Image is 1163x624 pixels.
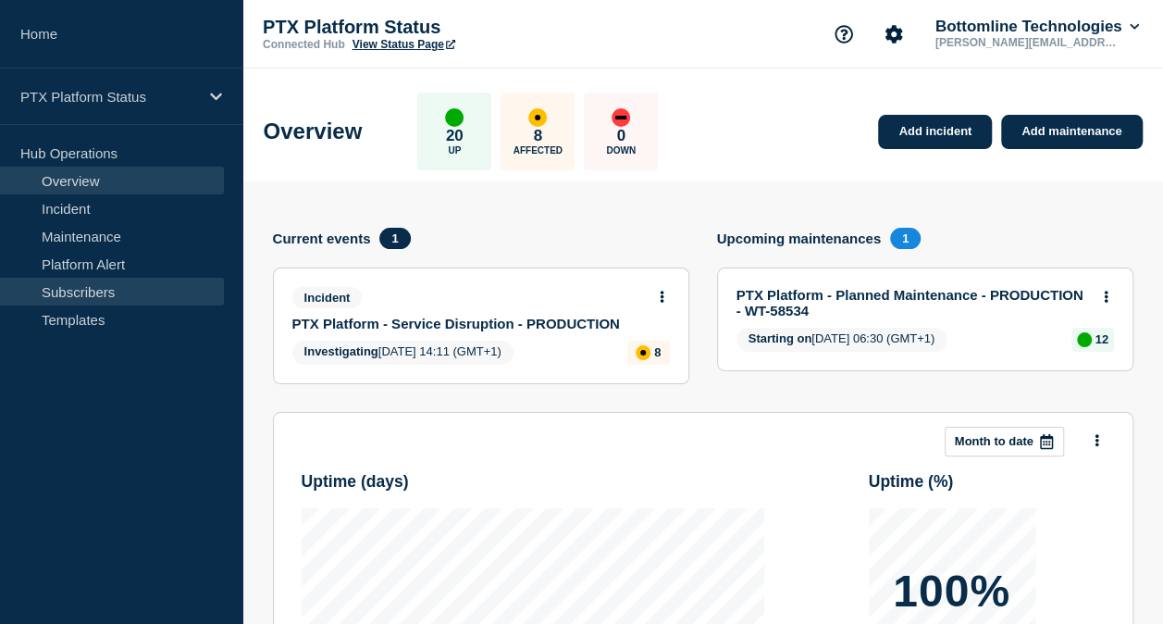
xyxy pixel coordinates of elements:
[606,145,636,156] p: Down
[304,344,378,358] span: Investigating
[932,18,1143,36] button: Bottomline Technologies
[528,108,547,127] div: affected
[379,228,410,249] span: 1
[878,115,992,149] a: Add incident
[955,434,1033,448] p: Month to date
[932,36,1124,49] p: [PERSON_NAME][EMAIL_ADDRESS][PERSON_NAME][DOMAIN_NAME]
[302,472,409,492] h3: Uptime ( days )
[945,427,1064,456] button: Month to date
[617,127,625,145] p: 0
[874,15,913,54] button: Account settings
[534,127,542,145] p: 8
[612,108,630,127] div: down
[824,15,863,54] button: Support
[1001,115,1142,149] a: Add maintenance
[654,345,661,359] p: 8
[513,145,563,156] p: Affected
[736,328,947,352] span: [DATE] 06:30 (GMT+1)
[292,341,513,365] span: [DATE] 14:11 (GMT+1)
[717,231,882,246] h4: Upcoming maintenances
[893,569,1010,614] p: 100%
[736,287,1089,318] a: PTX Platform - Planned Maintenance - PRODUCTION - WT-58534
[636,345,650,360] div: affected
[446,127,464,145] p: 20
[292,287,363,308] span: Incident
[448,145,461,156] p: Up
[263,17,633,38] p: PTX Platform Status
[869,472,954,492] h3: Uptime ( % )
[273,231,371,246] h4: Current events
[890,228,921,249] span: 1
[1095,332,1108,346] p: 12
[292,316,645,331] a: PTX Platform - Service Disruption - PRODUCTION
[20,89,198,105] p: PTX Platform Status
[263,38,345,51] p: Connected Hub
[1077,332,1092,347] div: up
[264,119,363,144] h1: Overview
[749,331,812,345] span: Starting on
[353,38,455,51] a: View Status Page
[445,108,464,127] div: up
